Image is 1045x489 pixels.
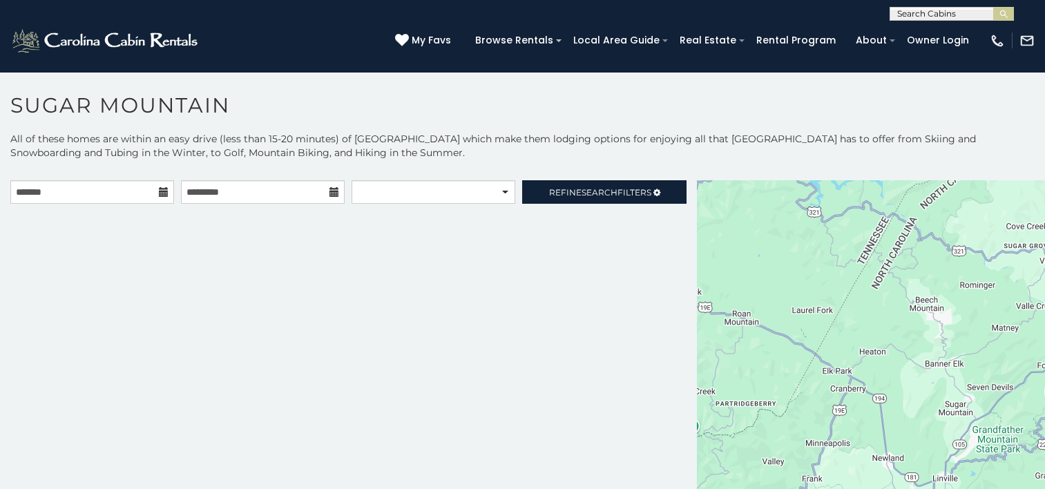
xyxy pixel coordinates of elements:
span: Search [582,187,617,198]
img: White-1-2.png [10,27,202,55]
a: About [849,30,894,51]
img: phone-regular-white.png [990,33,1005,48]
span: Refine Filters [549,187,651,198]
a: Owner Login [900,30,976,51]
a: Real Estate [673,30,743,51]
a: RefineSearchFilters [522,180,686,204]
a: Rental Program [749,30,843,51]
a: Local Area Guide [566,30,667,51]
a: Browse Rentals [468,30,560,51]
span: My Favs [412,33,451,48]
a: My Favs [395,33,454,48]
img: mail-regular-white.png [1019,33,1035,48]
